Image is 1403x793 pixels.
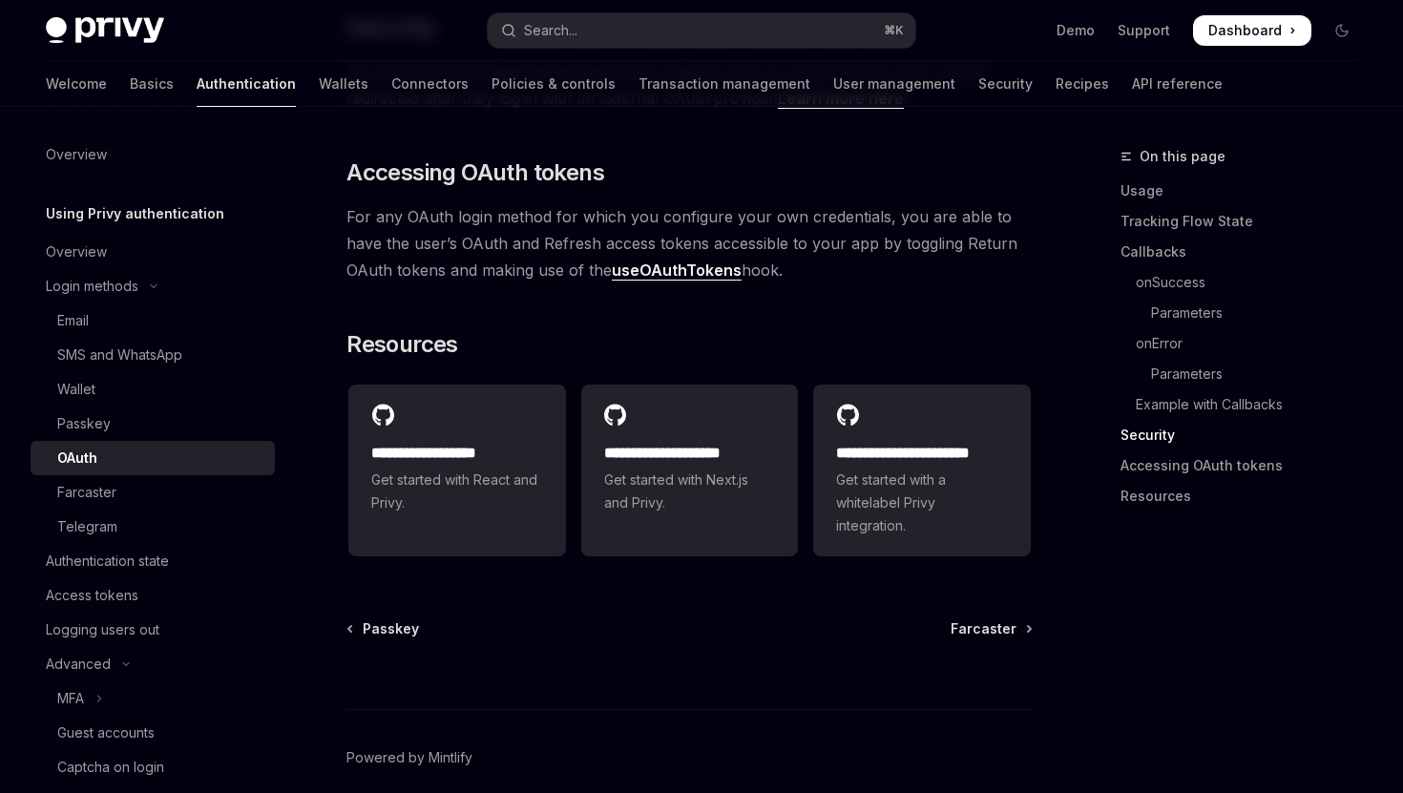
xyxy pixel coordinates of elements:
[46,653,111,676] div: Advanced
[1120,359,1372,389] a: Parameters
[31,269,275,303] button: Toggle Login methods section
[57,378,95,401] div: Wallet
[1120,420,1372,450] a: Security
[1120,450,1372,481] a: Accessing OAuth tokens
[46,61,107,107] a: Welcome
[951,619,1031,638] a: Farcaster
[488,13,914,48] button: Open search
[57,687,84,710] div: MFA
[46,618,159,641] div: Logging users out
[1193,15,1311,46] a: Dashboard
[836,469,1008,537] span: Get started with a whitelabel Privy integration.
[1056,61,1109,107] a: Recipes
[319,61,368,107] a: Wallets
[363,619,419,638] span: Passkey
[57,344,182,366] div: SMS and WhatsApp
[57,515,117,538] div: Telegram
[31,441,275,475] a: OAuth
[346,203,1033,283] span: For any OAuth login method for which you configure your own credentials, you are able to have the...
[31,338,275,372] a: SMS and WhatsApp
[130,61,174,107] a: Basics
[57,481,116,504] div: Farcaster
[604,469,776,514] span: Get started with Next.js and Privy.
[46,240,107,263] div: Overview
[978,61,1033,107] a: Security
[346,157,604,188] span: Accessing OAuth tokens
[346,748,472,767] a: Powered by Mintlify
[197,61,296,107] a: Authentication
[371,469,543,514] span: Get started with React and Privy.
[1120,237,1372,267] a: Callbacks
[31,372,275,407] a: Wallet
[31,647,275,681] button: Toggle Advanced section
[833,61,955,107] a: User management
[57,721,155,744] div: Guest accounts
[31,578,275,613] a: Access tokens
[524,19,577,42] div: Search...
[492,61,616,107] a: Policies & controls
[639,61,810,107] a: Transaction management
[1120,267,1372,298] a: onSuccess
[57,756,164,779] div: Captcha on login
[1120,298,1372,328] a: Parameters
[612,261,742,281] a: useOAuthTokens
[31,510,275,544] a: Telegram
[31,303,275,338] a: Email
[57,447,97,470] div: OAuth
[1057,21,1095,40] a: Demo
[46,550,169,573] div: Authentication state
[1140,145,1225,168] span: On this page
[31,475,275,510] a: Farcaster
[1327,15,1357,46] button: Toggle dark mode
[1120,206,1372,237] a: Tracking Flow State
[31,613,275,647] a: Logging users out
[1118,21,1170,40] a: Support
[884,23,904,38] span: ⌘ K
[1120,176,1372,206] a: Usage
[46,202,224,225] h5: Using Privy authentication
[1120,389,1372,420] a: Example with Callbacks
[31,681,275,716] button: Toggle MFA section
[46,275,138,298] div: Login methods
[46,17,164,44] img: dark logo
[57,309,89,332] div: Email
[346,329,458,360] span: Resources
[1132,61,1223,107] a: API reference
[31,750,275,784] a: Captcha on login
[31,544,275,578] a: Authentication state
[391,61,469,107] a: Connectors
[348,619,419,638] a: Passkey
[951,619,1016,638] span: Farcaster
[57,412,111,435] div: Passkey
[1208,21,1282,40] span: Dashboard
[31,137,275,172] a: Overview
[1120,328,1372,359] a: onError
[1120,481,1372,511] a: Resources
[46,584,138,607] div: Access tokens
[31,235,275,269] a: Overview
[31,716,275,750] a: Guest accounts
[46,143,107,166] div: Overview
[31,407,275,441] a: Passkey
